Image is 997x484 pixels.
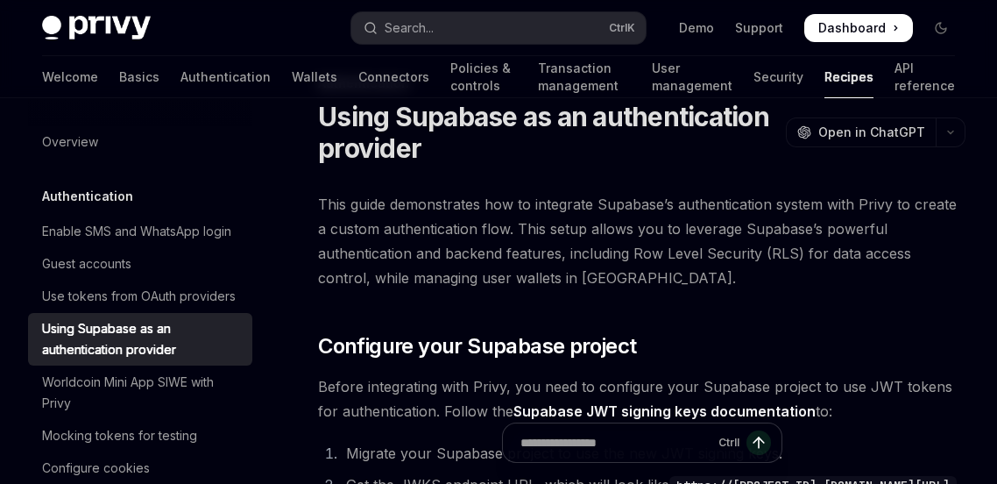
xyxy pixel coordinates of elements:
a: Recipes [824,56,873,98]
a: Use tokens from OAuth providers [28,281,252,312]
div: Configure cookies [42,458,150,479]
div: Search... [385,18,434,39]
button: Open in ChatGPT [786,117,936,147]
span: Configure your Supabase project [318,332,636,360]
div: Use tokens from OAuth providers [42,286,236,307]
h5: Authentication [42,186,133,207]
button: Send message [746,431,771,455]
a: Support [735,19,783,37]
input: Ask a question... [520,423,711,462]
a: Worldcoin Mini App SIWE with Privy [28,367,252,419]
a: Configure cookies [28,452,252,484]
a: Dashboard [804,14,913,42]
a: Mocking tokens for testing [28,420,252,452]
div: Overview [42,132,98,153]
h1: Using Supabase as an authentication provider [318,101,779,164]
a: Enable SMS and WhatsApp login [28,216,252,247]
a: Supabase JWT signing keys documentation [513,402,816,421]
a: Basics [119,56,159,98]
div: Worldcoin Mini App SIWE with Privy [42,372,242,414]
span: Before integrating with Privy, you need to configure your Supabase project to use JWT tokens for ... [318,374,965,423]
a: Welcome [42,56,98,98]
a: User management [652,56,732,98]
a: Authentication [180,56,271,98]
div: Mocking tokens for testing [42,425,197,446]
a: Connectors [358,56,429,98]
a: Security [753,56,803,98]
a: Wallets [292,56,337,98]
button: Open search [351,12,647,44]
img: dark logo [42,16,151,40]
span: Dashboard [818,19,886,37]
button: Toggle dark mode [927,14,955,42]
span: This guide demonstrates how to integrate Supabase’s authentication system with Privy to create a ... [318,192,965,290]
a: Policies & controls [450,56,517,98]
a: API reference [894,56,955,98]
a: Using Supabase as an authentication provider [28,313,252,366]
a: Demo [679,19,714,37]
span: Ctrl K [609,21,635,35]
a: Guest accounts [28,248,252,280]
span: Open in ChatGPT [818,124,925,141]
div: Enable SMS and WhatsApp login [42,221,231,242]
a: Transaction management [538,56,631,98]
div: Guest accounts [42,253,131,274]
a: Overview [28,126,252,158]
div: Using Supabase as an authentication provider [42,318,242,360]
